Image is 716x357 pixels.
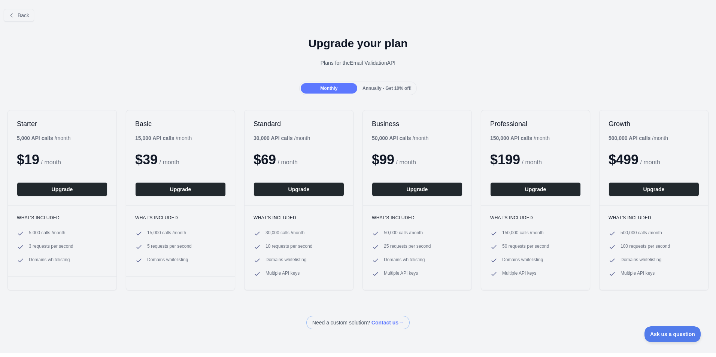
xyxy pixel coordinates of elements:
span: $ 99 [372,152,394,167]
div: / month [254,134,310,142]
span: $ 199 [490,152,520,167]
b: 30,000 API calls [254,135,293,141]
h2: Professional [490,119,581,128]
iframe: Toggle Customer Support [644,326,701,342]
div: / month [372,134,428,142]
b: 50,000 API calls [372,135,411,141]
div: / month [490,134,550,142]
b: 150,000 API calls [490,135,532,141]
h2: Standard [254,119,344,128]
h2: Business [372,119,462,128]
